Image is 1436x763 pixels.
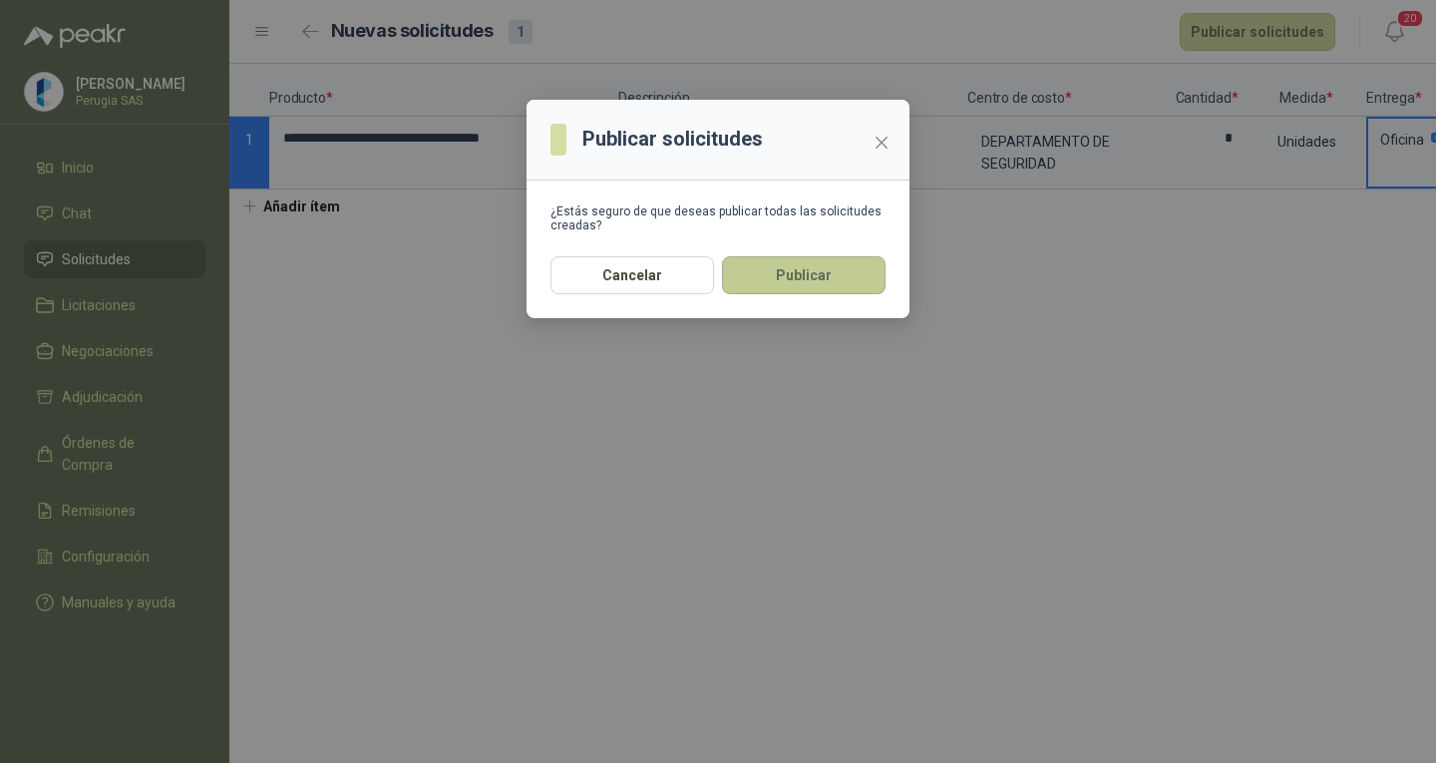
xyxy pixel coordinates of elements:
[582,124,763,155] h3: Publicar solicitudes
[866,127,897,159] button: Close
[874,135,890,151] span: close
[550,204,886,232] div: ¿Estás seguro de que deseas publicar todas las solicitudes creadas?
[550,256,714,294] button: Cancelar
[722,256,886,294] button: Publicar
